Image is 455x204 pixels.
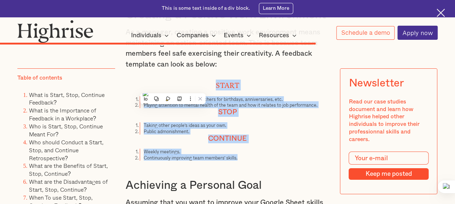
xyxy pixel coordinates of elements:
[349,152,429,164] input: Your e-mail
[349,77,404,89] div: Newsletter
[349,98,429,143] div: Read our case studies document and learn how Highrise helped other individuals to improve their p...
[126,27,330,70] p: As a manager, creating a positive work environment means maintaining an action-oriented team. Thi...
[176,31,208,40] div: Companies
[397,26,438,40] a: Apply now
[17,74,62,82] div: Table of contents
[29,122,103,139] a: Who is Start, Stop, Continue Meant For?
[162,5,250,12] div: This is some text inside of a div block.
[140,155,329,161] li: Continuously improving team members' skills.
[140,102,329,108] li: Paying attention to mental health of the team and how it relates to job performance.
[349,152,429,180] form: Modal Form
[140,122,329,128] li: Taking other people's ideas as your own.
[216,81,239,86] strong: Start
[126,108,330,117] h4: Stop
[126,135,330,143] h4: Continue
[17,20,93,43] img: Highrise logo
[224,31,244,40] div: Events
[224,31,253,40] div: Events
[437,9,445,17] img: Cross icon
[131,31,171,40] div: Individuals
[131,31,161,40] div: Individuals
[29,177,108,194] a: What are the Disadvantages of Start, Stop, Continue?
[259,31,299,40] div: Resources
[29,137,104,162] a: Who should Conduct a Start, Stop, and Continue Retrospective?
[176,31,218,40] div: Companies
[29,90,105,107] a: What is Start, Stop, Continue Feedback?
[259,3,293,14] a: Learn More
[29,161,108,178] a: What are the Benefits of Start, Stop, Continue?
[259,31,289,40] div: Resources
[140,96,329,102] li: Sending Personalized gift vouchers for birthdays, anniversaries, etc.
[140,149,329,155] li: Weekly meetings.
[349,168,429,180] input: Keep me posted
[126,178,330,192] h3: Achieving a Personal Goal
[336,26,395,40] a: Schedule a demo
[140,128,329,135] li: Public admonishment.
[29,106,96,123] a: What is the Importance of Feedback in a Workplace?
